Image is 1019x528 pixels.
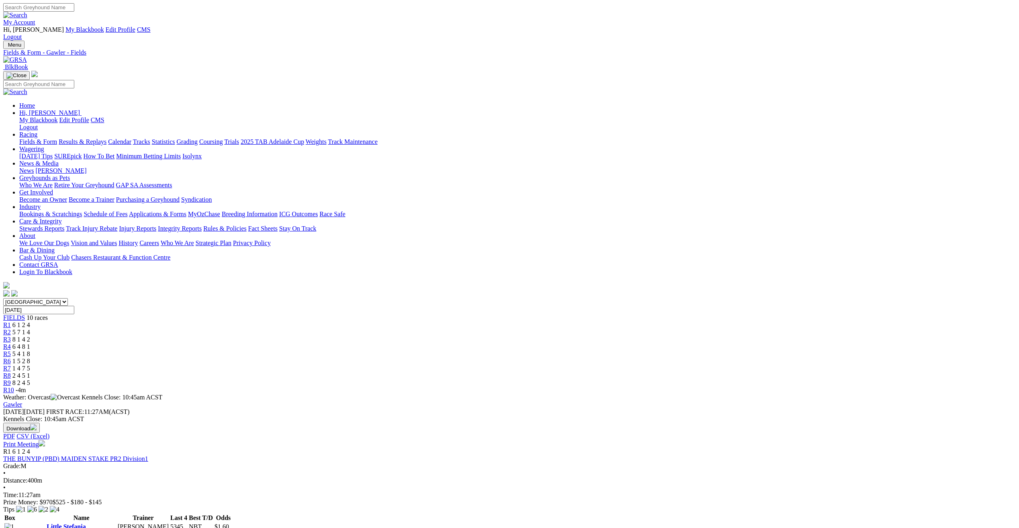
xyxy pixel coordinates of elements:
a: Privacy Policy [233,239,271,246]
a: Weights [306,138,327,145]
span: 5 4 1 8 [12,350,30,357]
a: Edit Profile [59,117,89,123]
input: Select date [3,306,74,314]
a: Track Maintenance [328,138,378,145]
div: My Account [3,26,1016,41]
a: Calendar [108,138,131,145]
a: R8 [3,372,11,379]
a: Home [19,102,35,109]
span: $525 - $180 - $145 [53,499,102,505]
a: Grading [177,138,198,145]
span: R1 [3,321,11,328]
span: 6 1 2 4 [12,321,30,328]
span: R10 [3,387,14,393]
a: Bar & Dining [19,247,55,254]
div: Hi, [PERSON_NAME] [19,117,1016,131]
span: • [3,470,6,477]
a: How To Bet [84,153,115,160]
a: Purchasing a Greyhound [116,196,180,203]
img: Close [6,72,27,79]
span: Box [4,514,15,521]
a: Fields & Form - Gawler - Fields [3,49,1016,56]
div: 400m [3,477,1016,484]
a: News & Media [19,160,59,167]
a: R3 [3,336,11,343]
a: PDF [3,433,15,440]
a: Chasers Restaurant & Function Centre [71,254,170,261]
a: Isolynx [182,153,202,160]
button: Toggle navigation [3,41,25,49]
span: • [3,484,6,491]
a: My Blackbook [19,117,58,123]
span: Kennels Close: 10:45am ACST [82,394,162,401]
span: [DATE] [3,408,45,415]
a: Trials [224,138,239,145]
span: 6 1 2 4 [12,448,30,455]
img: Search [3,12,27,19]
a: Statistics [152,138,175,145]
a: Breeding Information [222,211,278,217]
span: Time: [3,491,18,498]
a: R6 [3,358,11,364]
th: Name [46,514,116,522]
a: Cash Up Your Club [19,254,69,261]
a: History [118,239,138,246]
div: Bar & Dining [19,254,1016,261]
a: Careers [139,239,159,246]
img: 2 [39,506,48,513]
img: logo-grsa-white.png [3,282,10,289]
a: Logout [19,124,38,131]
img: twitter.svg [11,290,18,297]
a: Results & Replays [59,138,106,145]
a: Strategic Plan [196,239,231,246]
a: SUREpick [54,153,82,160]
div: Wagering [19,153,1016,160]
th: Last 4 [170,514,188,522]
th: Trainer [117,514,169,522]
a: Stay On Track [279,225,316,232]
a: MyOzChase [188,211,220,217]
img: download.svg [30,424,37,430]
span: 10 races [27,314,48,321]
img: logo-grsa-white.png [31,71,38,77]
a: Logout [3,33,22,40]
a: Minimum Betting Limits [116,153,181,160]
a: Tracks [133,138,150,145]
div: Download [3,433,1016,440]
img: 1 [16,506,26,513]
a: News [19,167,34,174]
a: Who We Are [161,239,194,246]
a: FIELDS [3,314,25,321]
a: My Account [3,19,35,26]
img: 6 [27,506,37,513]
a: Gawler [3,401,22,408]
img: facebook.svg [3,290,10,297]
span: Tips [3,506,14,513]
button: Toggle navigation [3,71,30,80]
a: Integrity Reports [158,225,202,232]
div: Care & Integrity [19,225,1016,232]
div: About [19,239,1016,247]
input: Search [3,80,74,88]
a: Race Safe [319,211,345,217]
a: Who We Are [19,182,53,188]
div: Kennels Close: 10:45am ACST [3,415,1016,423]
a: R9 [3,379,11,386]
input: Search [3,3,74,12]
a: CMS [137,26,151,33]
a: R4 [3,343,11,350]
a: Become an Owner [19,196,67,203]
a: Syndication [181,196,212,203]
a: CSV (Excel) [16,433,49,440]
a: Get Involved [19,189,53,196]
div: Industry [19,211,1016,218]
div: Racing [19,138,1016,145]
a: Applications & Forms [129,211,186,217]
a: Care & Integrity [19,218,62,225]
div: Prize Money: $970 [3,499,1016,506]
